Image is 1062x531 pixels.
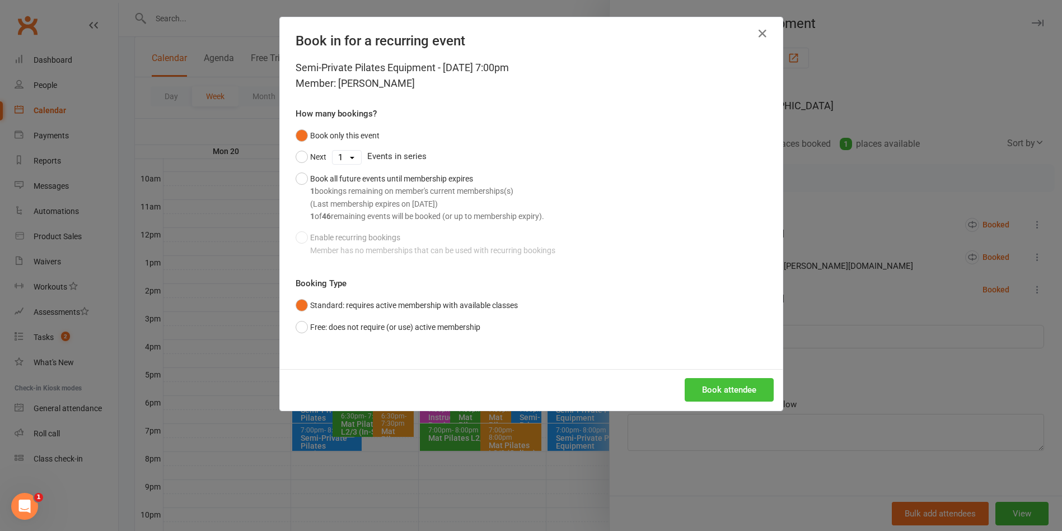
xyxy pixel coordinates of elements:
[34,493,43,502] span: 1
[322,212,331,221] strong: 46
[310,187,315,195] strong: 1
[296,107,377,120] label: How many bookings?
[296,295,518,316] button: Standard: requires active membership with available classes
[296,316,480,338] button: Free: does not require (or use) active membership
[296,33,767,49] h4: Book in for a recurring event
[310,173,544,223] div: Book all future events until membership expires
[296,60,767,91] div: Semi-Private Pilates Equipment - [DATE] 7:00pm Member: [PERSON_NAME]
[310,185,544,222] div: bookings remaining on member's current memberships(s) (Last membership expires on [DATE]) of rema...
[296,146,767,167] div: Events in series
[11,493,38,520] iframe: Intercom live chat
[296,168,544,227] button: Book all future events until membership expires1bookings remaining on member's current membership...
[754,25,771,43] button: Close
[296,277,347,290] label: Booking Type
[310,212,315,221] strong: 1
[296,125,380,146] button: Book only this event
[296,146,326,167] button: Next
[685,378,774,402] button: Book attendee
